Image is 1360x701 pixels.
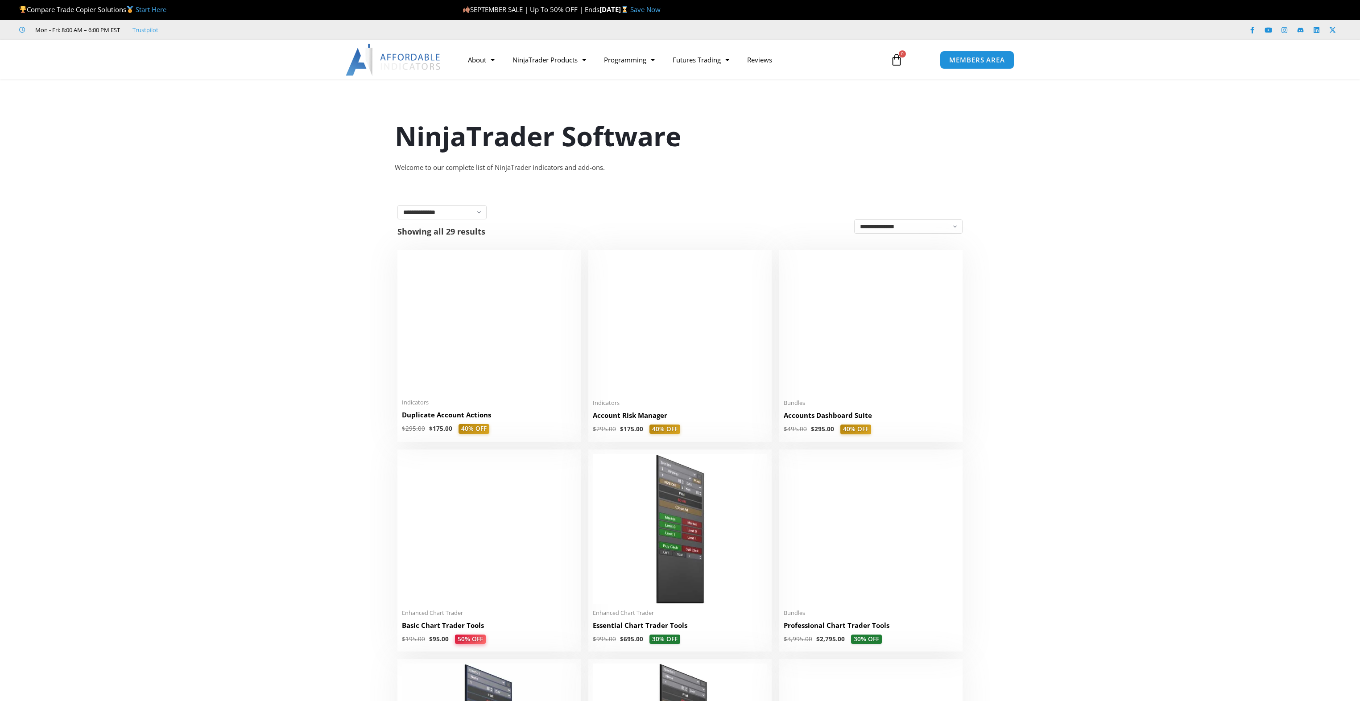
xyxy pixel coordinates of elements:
bdi: 995.00 [593,635,616,643]
a: About [459,49,504,70]
strong: [DATE] [599,5,630,14]
span: Indicators [402,399,576,406]
bdi: 2,795.00 [816,635,845,643]
img: Accounts Dashboard Suite [784,255,958,394]
bdi: 175.00 [620,425,643,433]
span: Bundles [784,399,958,407]
span: $ [811,425,814,433]
h2: Account Risk Manager [593,411,767,420]
img: ⌛ [621,6,628,13]
span: $ [402,425,405,433]
bdi: 195.00 [402,635,425,643]
span: MEMBERS AREA [949,57,1005,63]
div: Welcome to our complete list of NinjaTrader indicators and add-ons. [395,161,966,174]
img: BasicTools [402,454,576,604]
p: Showing all 29 results [397,227,485,235]
a: Reviews [738,49,781,70]
span: $ [784,635,787,643]
a: Accounts Dashboard Suite [784,411,958,425]
span: Compare Trade Copier Solutions [19,5,166,14]
span: SEPTEMBER SALE | Up To 50% OFF | Ends [463,5,599,14]
a: NinjaTrader Products [504,49,595,70]
img: Account Risk Manager [593,255,767,393]
a: MEMBERS AREA [940,51,1014,69]
span: 50% OFF [455,635,486,644]
span: Mon - Fri: 8:00 AM – 6:00 PM EST [33,25,120,35]
span: $ [593,425,596,433]
span: Indicators [593,399,767,407]
bdi: 175.00 [429,425,452,433]
img: LogoAI | Affordable Indicators – NinjaTrader [346,44,442,76]
span: $ [784,425,787,433]
span: Enhanced Chart Trader [402,609,576,617]
span: Bundles [784,609,958,617]
img: 🥇 [127,6,133,13]
img: ProfessionalToolsBundlePage [784,454,958,604]
bdi: 495.00 [784,425,807,433]
a: Essential Chart Trader Tools [593,621,767,635]
span: $ [429,425,433,433]
img: Duplicate Account Actions [402,255,576,393]
a: 0 [877,47,916,73]
bdi: 295.00 [811,425,834,433]
bdi: 295.00 [402,425,425,433]
a: Trustpilot [132,25,158,35]
span: $ [620,635,624,643]
span: 40% OFF [840,425,871,434]
bdi: 295.00 [593,425,616,433]
img: Essential Chart Trader Tools [593,454,767,604]
span: $ [429,635,433,643]
a: Account Risk Manager [593,411,767,425]
nav: Menu [459,49,880,70]
h1: NinjaTrader Software [395,117,966,155]
span: $ [620,425,624,433]
a: Basic Chart Trader Tools [402,621,576,635]
h2: Duplicate Account Actions [402,410,576,420]
span: 0 [899,50,906,58]
span: Enhanced Chart Trader [593,609,767,617]
bdi: 695.00 [620,635,643,643]
bdi: 95.00 [429,635,449,643]
span: 40% OFF [649,425,680,434]
span: 30% OFF [649,635,680,644]
a: Futures Trading [664,49,738,70]
select: Shop order [854,219,963,234]
a: Save Now [630,5,661,14]
span: 30% OFF [851,635,882,644]
h2: Basic Chart Trader Tools [402,621,576,630]
img: 🏆 [20,6,26,13]
h2: Professional Chart Trader Tools [784,621,958,630]
bdi: 3,995.00 [784,635,812,643]
span: $ [593,635,596,643]
a: Start Here [136,5,166,14]
img: 🍂 [463,6,470,13]
a: Programming [595,49,664,70]
span: $ [816,635,820,643]
h2: Accounts Dashboard Suite [784,411,958,420]
span: 40% OFF [459,424,489,434]
a: Professional Chart Trader Tools [784,621,958,635]
h2: Essential Chart Trader Tools [593,621,767,630]
a: Duplicate Account Actions [402,410,576,424]
span: $ [402,635,405,643]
